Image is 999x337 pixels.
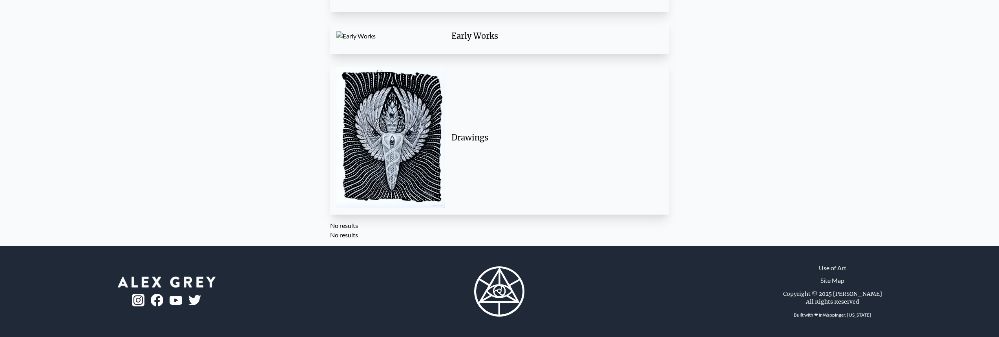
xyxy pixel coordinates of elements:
div: No results [330,221,669,230]
img: twitter-logo.png [188,295,201,305]
a: Early Works Early Works [330,18,669,54]
div: Early Works [451,31,657,42]
img: Drawings [336,67,445,208]
a: Site Map [820,276,844,285]
div: Copyright © 2025 [PERSON_NAME] [783,290,882,298]
img: ig-logo.png [132,294,144,306]
a: Drawings Drawings [330,60,669,215]
div: All Rights Reserved [806,298,859,306]
div: No results [330,230,669,240]
a: Use of Art [819,263,846,273]
div: Built with ❤ in [791,309,874,321]
a: Wappinger, [US_STATE] [823,312,871,318]
img: Early Works [336,31,445,41]
img: fb-logo.png [151,294,163,306]
img: youtube-logo.png [170,296,182,305]
div: Drawings [451,132,657,143]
